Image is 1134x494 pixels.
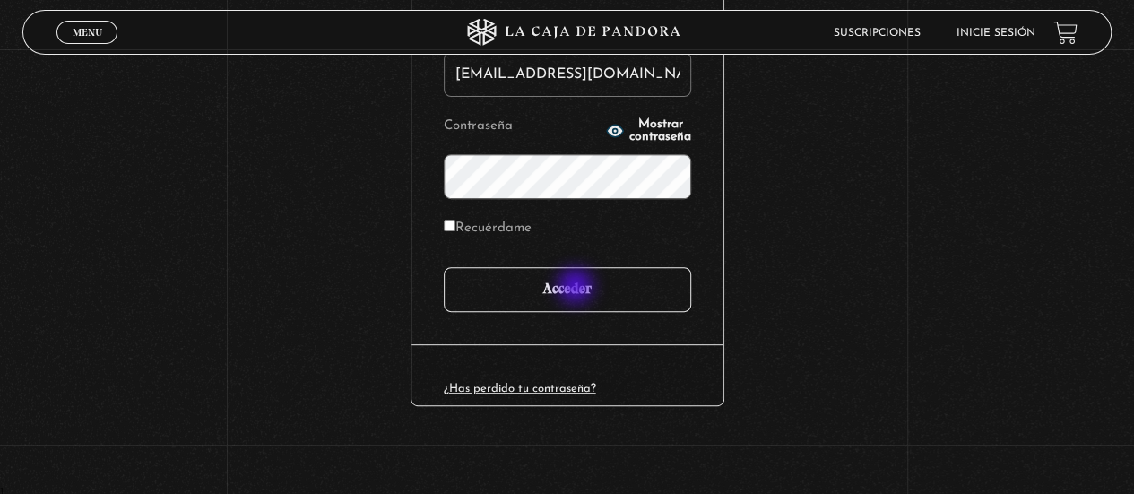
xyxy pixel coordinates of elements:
[606,118,691,143] button: Mostrar contraseña
[957,28,1035,39] a: Inicie sesión
[73,27,102,38] span: Menu
[444,215,532,243] label: Recuérdame
[444,220,455,231] input: Recuérdame
[834,28,921,39] a: Suscripciones
[66,42,108,55] span: Cerrar
[444,267,691,312] input: Acceder
[444,113,602,141] label: Contraseña
[444,383,596,394] a: ¿Has perdido tu contraseña?
[629,118,691,143] span: Mostrar contraseña
[1053,21,1078,45] a: View your shopping cart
